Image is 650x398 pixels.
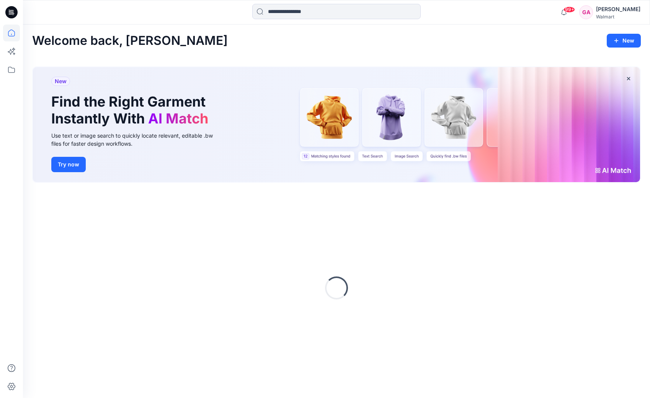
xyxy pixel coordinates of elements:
[51,132,224,148] div: Use text or image search to quickly locate relevant, editable .bw files for faster design workflows.
[579,5,593,19] div: GA
[563,7,575,13] span: 99+
[596,14,640,20] div: Walmart
[596,5,640,14] div: [PERSON_NAME]
[51,157,86,172] button: Try now
[55,77,67,86] span: New
[607,34,641,48] button: New
[148,110,208,127] span: AI Match
[32,34,228,48] h2: Welcome back, [PERSON_NAME]
[51,94,212,127] h1: Find the Right Garment Instantly With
